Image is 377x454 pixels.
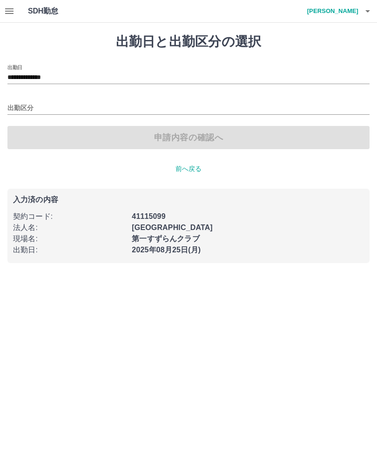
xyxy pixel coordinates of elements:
label: 出勤日 [7,64,22,71]
b: 41115099 [132,212,165,220]
p: 出勤日 : [13,244,126,256]
p: 契約コード : [13,211,126,222]
p: 現場名 : [13,233,126,244]
b: 2025年08月25日(月) [132,246,201,254]
p: 入力済の内容 [13,196,364,204]
p: 前へ戻る [7,164,370,174]
b: 第一すずらんクラブ [132,235,199,243]
p: 法人名 : [13,222,126,233]
h1: 出勤日と出勤区分の選択 [7,34,370,50]
b: [GEOGRAPHIC_DATA] [132,224,213,231]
